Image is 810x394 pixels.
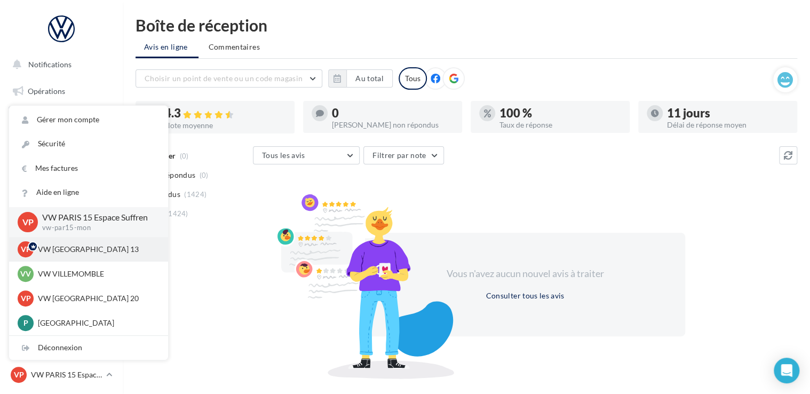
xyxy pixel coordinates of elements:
a: Sécurité [9,132,168,156]
button: Tous les avis [253,146,360,164]
span: VP [22,216,34,228]
span: Choisir un point de vente ou un code magasin [145,74,303,83]
div: 0 [332,107,454,119]
div: Taux de réponse [499,121,621,129]
p: VW [GEOGRAPHIC_DATA] 13 [38,244,155,255]
div: 100 % [499,107,621,119]
p: VW PARIS 15 Espace Suffren [31,369,102,380]
div: Vous n'avez aucun nouvel avis à traiter [433,267,617,281]
span: VP [21,244,31,255]
div: Déconnexion [9,336,168,360]
a: Médiathèque [6,214,116,236]
a: VP VW PARIS 15 Espace Suffren [9,365,114,385]
div: 4.3 [164,107,286,120]
div: Open Intercom Messenger [774,358,799,383]
button: Au total [328,69,393,88]
button: Notifications [6,53,112,76]
a: Opérations [6,80,116,103]
div: Boîte de réception [136,17,797,33]
div: Délai de réponse moyen [667,121,789,129]
span: VP [14,369,24,380]
a: Contacts [6,187,116,209]
p: VW [GEOGRAPHIC_DATA] 20 [38,293,155,304]
span: VP [21,293,31,304]
span: P [23,318,28,328]
span: (0) [200,171,209,179]
p: [GEOGRAPHIC_DATA] [38,318,155,328]
a: Mes factures [9,156,168,180]
p: VW PARIS 15 Espace Suffren [42,211,151,224]
a: Visibilité en ligne [6,134,116,156]
a: Gérer mon compte [9,108,168,132]
span: Tous les avis [262,151,305,160]
a: PLV et print personnalisable [6,266,116,298]
a: Aide en ligne [9,180,168,204]
div: 11 jours [667,107,789,119]
span: Opérations [28,86,65,96]
span: (1424) [166,209,188,218]
a: Calendrier [6,240,116,263]
span: Notifications [28,60,72,69]
a: Campagnes DataOnDemand [6,302,116,334]
button: Consulter tous les avis [481,289,568,302]
button: Filtrer par note [363,146,444,164]
a: Boîte de réception [6,106,116,129]
p: VW VILLEMOMBLE [38,269,155,279]
span: Commentaires [209,42,260,52]
button: Choisir un point de vente ou un code magasin [136,69,322,88]
div: Tous [399,67,427,90]
div: [PERSON_NAME] non répondus [332,121,454,129]
p: vw-par15-mon [42,223,151,233]
a: Campagnes [6,161,116,183]
div: Note moyenne [164,122,286,129]
span: Non répondus [146,170,195,180]
button: Au total [346,69,393,88]
span: VV [20,269,31,279]
span: (1424) [184,190,207,199]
